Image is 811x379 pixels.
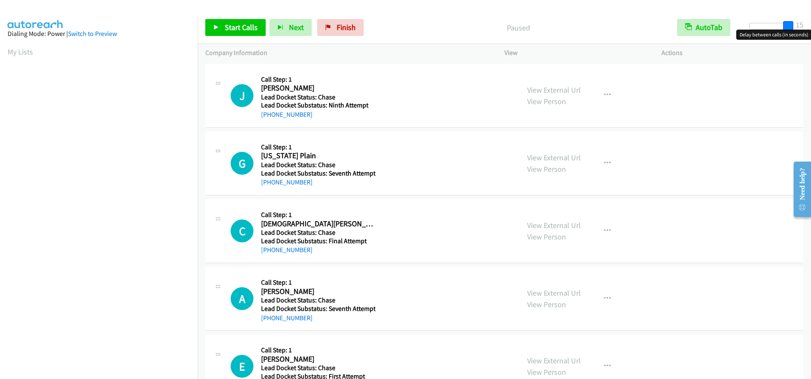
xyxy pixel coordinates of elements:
div: 15 [796,19,803,30]
p: View [504,48,646,58]
h5: Call Step: 1 [261,75,373,84]
a: Finish [317,19,364,36]
h5: Call Step: 1 [261,211,373,219]
a: View Person [527,232,566,242]
span: Next [289,22,304,32]
h5: Call Step: 1 [261,143,376,151]
a: Switch to Preview [68,30,117,38]
a: View External Url [527,288,581,298]
h5: Lead Docket Substatus: Seventh Attempt [261,305,376,313]
a: Start Calls [205,19,266,36]
h5: Lead Docket Status: Chase [261,161,376,169]
a: My Lists [8,47,33,57]
a: View External Url [527,356,581,365]
a: View Person [527,96,566,106]
a: View Person [527,299,566,309]
div: The call is yet to be attempted [231,220,253,242]
h5: Call Step: 1 [261,278,376,287]
span: Start Calls [225,22,258,32]
h2: [US_STATE] Plain [261,151,373,161]
div: The call is yet to be attempted [231,152,253,175]
h1: G [231,152,253,175]
h1: J [231,84,253,107]
h2: [PERSON_NAME] [261,354,373,364]
a: [PHONE_NUMBER] [261,246,313,254]
h5: Call Step: 1 [261,346,373,354]
h5: Lead Docket Status: Chase [261,93,373,102]
h5: Lead Docket Substatus: Seventh Attempt [261,169,376,178]
button: AutoTab [677,19,730,36]
h5: Lead Docket Substatus: Final Attempt [261,237,373,245]
button: Next [269,19,312,36]
h5: Lead Docket Status: Chase [261,364,373,372]
a: [PHONE_NUMBER] [261,110,313,118]
a: View External Url [527,153,581,162]
a: View External Url [527,220,581,230]
a: [PHONE_NUMBER] [261,314,313,322]
p: Company Information [205,48,489,58]
div: The call is yet to be attempted [231,84,253,107]
p: Paused [375,22,662,33]
h2: [DEMOGRAPHIC_DATA][PERSON_NAME] [261,219,373,229]
h5: Lead Docket Substatus: Ninth Attempt [261,101,373,110]
h1: A [231,287,253,310]
a: View External Url [527,85,581,95]
h2: [PERSON_NAME] [261,287,373,297]
h5: Lead Docket Status: Chase [261,228,373,237]
a: View Person [527,367,566,377]
a: View Person [527,164,566,174]
p: Actions [661,48,803,58]
span: Finish [337,22,356,32]
div: The call is yet to be attempted [231,355,253,378]
h2: [PERSON_NAME] [261,83,373,93]
div: Dialing Mode: Power | [8,29,190,39]
div: The call is yet to be attempted [231,287,253,310]
h1: C [231,220,253,242]
iframe: Resource Center [787,156,811,223]
h5: Lead Docket Status: Chase [261,296,376,305]
h1: E [231,355,253,378]
a: [PHONE_NUMBER] [261,178,313,186]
